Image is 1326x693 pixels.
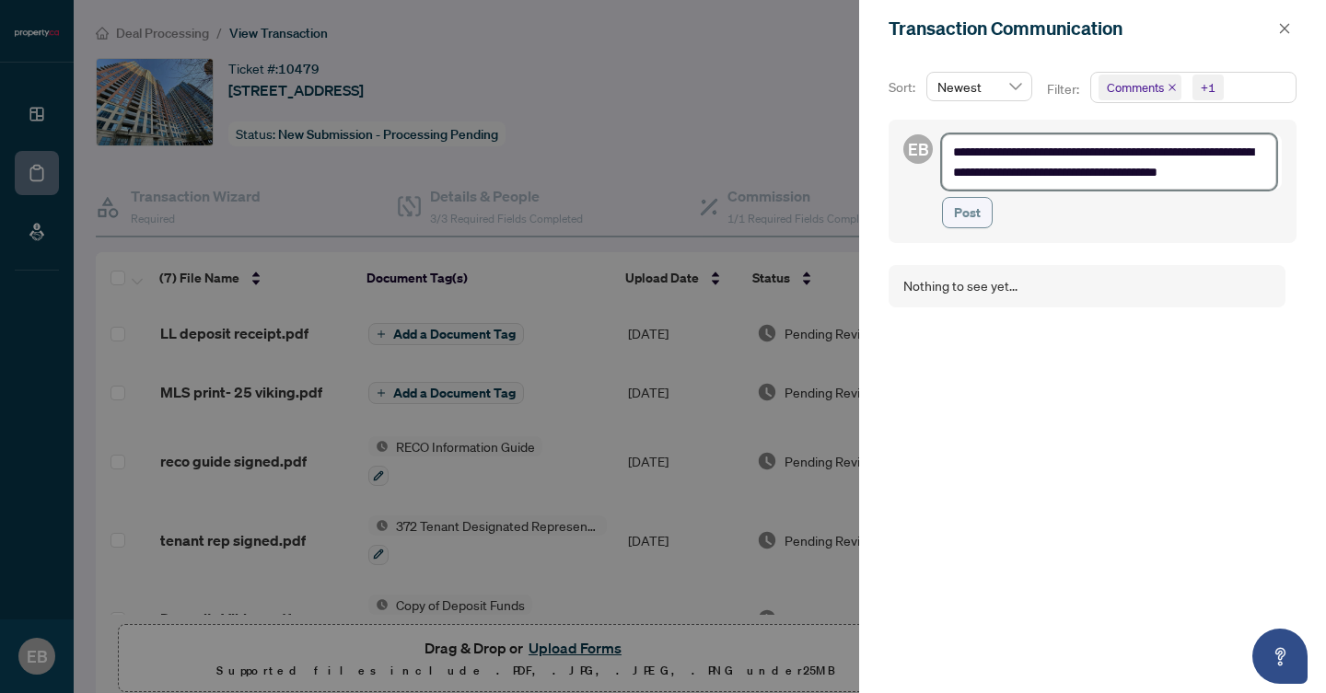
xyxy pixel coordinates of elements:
[942,197,993,228] button: Post
[1252,629,1308,684] button: Open asap
[1278,22,1291,35] span: close
[1201,78,1215,97] div: +1
[889,15,1273,42] div: Transaction Communication
[937,73,1021,100] span: Newest
[1047,79,1082,99] p: Filter:
[908,136,929,162] span: EB
[954,198,981,227] span: Post
[889,77,919,98] p: Sort:
[1099,75,1181,100] span: Comments
[903,276,1018,296] div: Nothing to see yet...
[1107,78,1164,97] span: Comments
[1168,83,1177,92] span: close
